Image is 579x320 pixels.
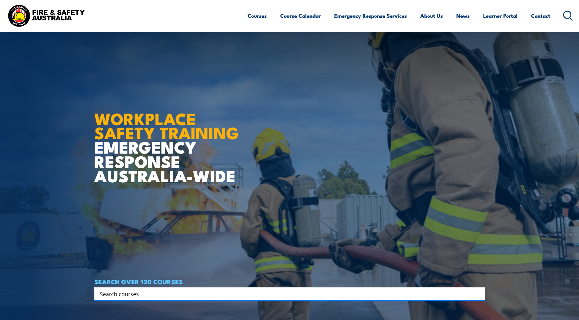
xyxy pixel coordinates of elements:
h1: EMERGENCY RESPONSE AUSTRALIA-WIDE [94,96,244,183]
a: Course Calendar [280,8,321,24]
a: News [456,8,470,24]
a: Emergency Response Services [334,8,407,24]
button: Search magnifier button [474,289,483,298]
a: Contact [531,8,550,24]
h4: SEARCH OVER 120 COURSES [94,278,485,285]
form: Search form [101,289,473,298]
a: Courses [248,8,267,24]
a: Learner Portal [483,8,518,24]
a: About Us [420,8,443,24]
strong: WORKPLACE SAFETY TRAINING [94,105,239,145]
input: Search input [100,289,472,298]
